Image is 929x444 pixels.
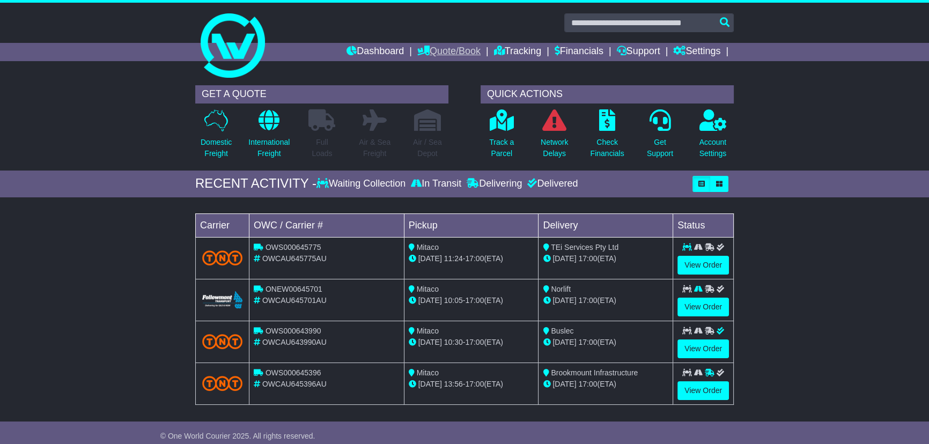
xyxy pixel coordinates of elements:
[525,178,578,190] div: Delivered
[266,368,321,377] span: OWS000645396
[543,295,668,306] div: (ETA)
[409,337,534,348] div: - (ETA)
[262,380,327,388] span: OWCAU645396AU
[196,213,249,237] td: Carrier
[481,85,734,103] div: QUICK ACTIONS
[418,380,442,388] span: [DATE]
[539,213,673,237] td: Delivery
[249,213,404,237] td: OWC / Carrier #
[465,254,484,263] span: 17:00
[195,85,448,103] div: GET A QUOTE
[160,432,315,440] span: © One World Courier 2025. All rights reserved.
[409,253,534,264] div: - (ETA)
[417,327,439,335] span: Mitaco
[465,338,484,346] span: 17:00
[541,137,568,159] p: Network Delays
[465,296,484,305] span: 17:00
[464,178,525,190] div: Delivering
[578,296,597,305] span: 17:00
[552,380,576,388] span: [DATE]
[551,327,573,335] span: Buslec
[444,338,463,346] span: 10:30
[591,137,624,159] p: Check Financials
[673,213,734,237] td: Status
[201,137,232,159] p: Domestic Freight
[551,285,571,293] span: Norlift
[551,243,618,251] span: TEi Services Pty Ltd
[417,243,439,251] span: Mitaco
[677,339,729,358] a: View Order
[543,337,668,348] div: (ETA)
[200,109,232,165] a: DomesticFreight
[202,334,242,349] img: TNT_Domestic.png
[308,137,335,159] p: Full Loads
[266,327,321,335] span: OWS000643990
[417,43,481,61] a: Quote/Book
[699,109,727,165] a: AccountSettings
[646,109,674,165] a: GetSupport
[408,178,464,190] div: In Transit
[552,254,576,263] span: [DATE]
[444,254,463,263] span: 11:24
[248,109,290,165] a: InternationalFreight
[578,338,597,346] span: 17:00
[404,213,539,237] td: Pickup
[418,296,442,305] span: [DATE]
[417,368,439,377] span: Mitaco
[262,296,327,305] span: OWCAU645701AU
[316,178,408,190] div: Waiting Collection
[677,256,729,275] a: View Order
[489,137,514,159] p: Track a Parcel
[617,43,660,61] a: Support
[590,109,625,165] a: CheckFinancials
[409,379,534,390] div: - (ETA)
[444,296,463,305] span: 10:05
[578,254,597,263] span: 17:00
[699,137,727,159] p: Account Settings
[444,380,463,388] span: 13:56
[552,296,576,305] span: [DATE]
[202,250,242,265] img: TNT_Domestic.png
[262,254,327,263] span: OWCAU645775AU
[409,295,534,306] div: - (ETA)
[489,109,514,165] a: Track aParcel
[417,285,439,293] span: Mitaco
[195,176,316,191] div: RECENT ACTIVITY -
[262,338,327,346] span: OWCAU643990AU
[543,253,668,264] div: (ETA)
[494,43,541,61] a: Tracking
[552,338,576,346] span: [DATE]
[647,137,673,159] p: Get Support
[413,137,442,159] p: Air / Sea Depot
[551,368,638,377] span: Brookmount Infrastructure
[677,381,729,400] a: View Order
[195,427,734,442] div: FROM OUR SUPPORT
[465,380,484,388] span: 17:00
[248,137,290,159] p: International Freight
[677,298,729,316] a: View Order
[266,243,321,251] span: OWS000645775
[555,43,603,61] a: Financials
[359,137,390,159] p: Air & Sea Freight
[673,43,720,61] a: Settings
[202,291,242,309] img: Followmont_Transport.png
[346,43,404,61] a: Dashboard
[266,285,322,293] span: ONEW00645701
[418,338,442,346] span: [DATE]
[578,380,597,388] span: 17:00
[543,379,668,390] div: (ETA)
[202,376,242,390] img: TNT_Domestic.png
[418,254,442,263] span: [DATE]
[540,109,569,165] a: NetworkDelays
